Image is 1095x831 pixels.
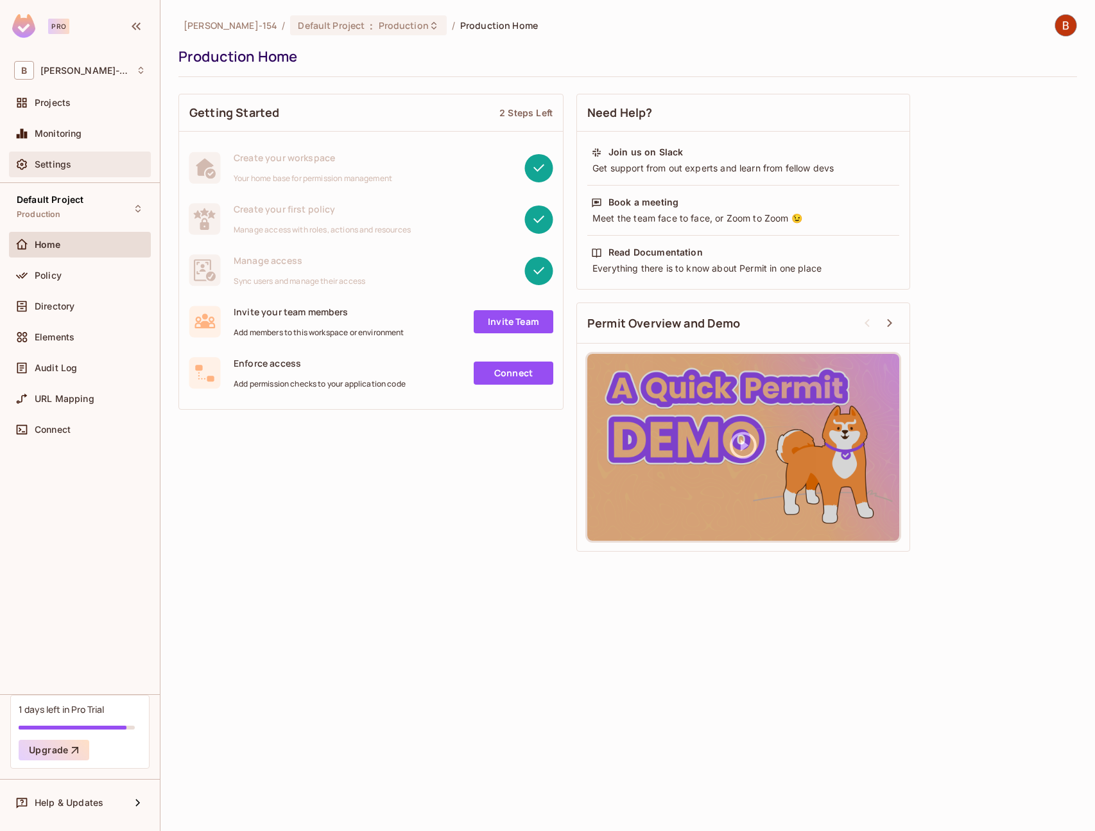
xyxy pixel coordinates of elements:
[234,306,404,318] span: Invite your team members
[35,363,77,373] span: Audit Log
[17,195,83,205] span: Default Project
[234,254,365,267] span: Manage access
[14,61,34,80] span: B
[19,740,89,760] button: Upgrade
[184,19,277,31] span: the active workspace
[282,19,285,31] li: /
[234,379,406,389] span: Add permission checks to your application code
[189,105,279,121] span: Getting Started
[35,128,82,139] span: Monitoring
[608,146,683,159] div: Join us on Slack
[369,21,374,31] span: :
[460,19,538,31] span: Production Home
[35,159,71,170] span: Settings
[234,173,392,184] span: Your home base for permission management
[591,262,895,275] div: Everything there is to know about Permit in one place
[48,19,69,34] div: Pro
[35,798,103,808] span: Help & Updates
[12,14,35,38] img: SReyMgAAAABJRU5ErkJggg==
[591,212,895,225] div: Meet the team face to face, or Zoom to Zoom 😉
[19,703,104,715] div: 1 days left in Pro Trial
[587,105,653,121] span: Need Help?
[234,225,411,235] span: Manage access with roles, actions and resources
[298,19,365,31] span: Default Project
[234,357,406,369] span: Enforce access
[234,203,411,215] span: Create your first policy
[1055,15,1076,36] img: Bob
[35,424,71,435] span: Connect
[35,332,74,342] span: Elements
[474,362,553,385] a: Connect
[452,19,455,31] li: /
[35,394,94,404] span: URL Mapping
[35,301,74,311] span: Directory
[499,107,553,119] div: 2 Steps Left
[587,315,741,331] span: Permit Overview and Demo
[35,98,71,108] span: Projects
[234,276,365,286] span: Sync users and manage their access
[234,152,392,164] span: Create your workspace
[178,47,1071,66] div: Production Home
[35,240,61,250] span: Home
[591,162,895,175] div: Get support from out experts and learn from fellow devs
[35,270,62,281] span: Policy
[608,246,703,259] div: Read Documentation
[40,66,130,76] span: Workspace: Bob-154
[474,310,553,333] a: Invite Team
[608,196,678,209] div: Book a meeting
[234,328,404,338] span: Add members to this workspace or environment
[17,209,61,220] span: Production
[379,19,429,31] span: Production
